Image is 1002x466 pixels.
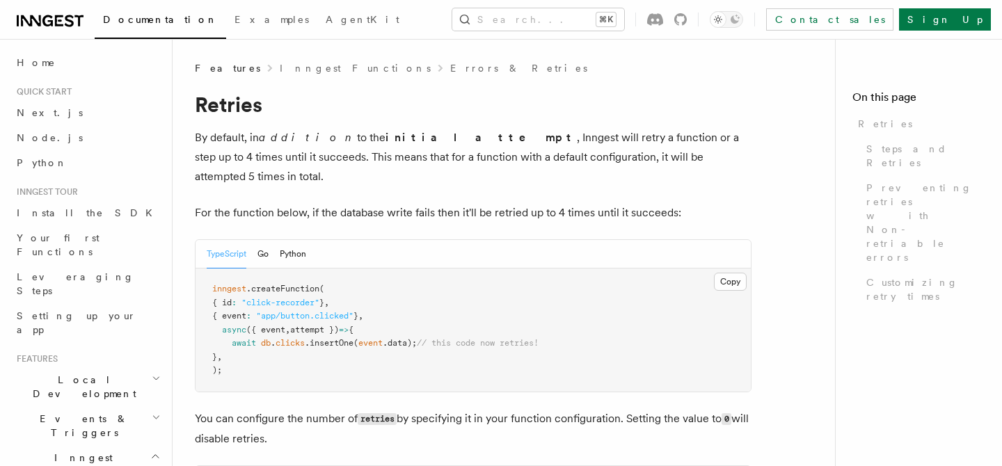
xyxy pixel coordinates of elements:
span: Leveraging Steps [17,271,134,296]
span: Examples [234,14,309,25]
a: Retries [852,111,985,136]
span: .insertOne [305,338,353,348]
a: Install the SDK [11,200,164,225]
h4: On this page [852,89,985,111]
span: Steps and Retries [866,142,985,170]
strong: initial attempt [385,131,577,144]
a: Steps and Retries [861,136,985,175]
span: : [246,311,251,321]
span: ( [319,284,324,294]
span: Inngest tour [11,186,78,198]
p: You can configure the number of by specifying it in your function configuration. Setting the valu... [195,409,751,449]
span: , [324,298,329,307]
span: Features [195,61,260,75]
button: Go [257,240,269,268]
span: inngest [212,284,246,294]
a: Home [11,50,164,75]
em: addition [259,131,357,144]
button: Events & Triggers [11,406,164,445]
h1: Retries [195,92,751,117]
button: Toggle dark mode [710,11,743,28]
code: 0 [722,413,731,425]
a: Python [11,150,164,175]
button: Copy [714,273,747,291]
span: => [339,325,349,335]
span: .data); [383,338,417,348]
button: Search...⌘K [452,8,624,31]
a: Your first Functions [11,225,164,264]
span: async [222,325,246,335]
span: ({ event [246,325,285,335]
span: await [232,338,256,348]
span: db [261,338,271,348]
span: , [217,352,222,362]
a: AgentKit [317,4,408,38]
span: // this code now retries! [417,338,539,348]
span: Python [17,157,67,168]
span: Events & Triggers [11,412,152,440]
span: attempt }) [290,325,339,335]
span: Local Development [11,373,152,401]
span: Home [17,56,56,70]
button: Local Development [11,367,164,406]
p: By default, in to the , Inngest will retry a function or a step up to 4 times until it succeeds. ... [195,128,751,186]
a: Errors & Retries [450,61,587,75]
a: Node.js [11,125,164,150]
span: } [212,352,217,362]
span: Next.js [17,107,83,118]
a: Setting up your app [11,303,164,342]
a: Contact sales [766,8,893,31]
span: Preventing retries with Non-retriable errors [866,181,985,264]
span: clicks [276,338,305,348]
span: .createFunction [246,284,319,294]
span: { [349,325,353,335]
a: Documentation [95,4,226,39]
a: Examples [226,4,317,38]
code: retries [358,413,397,425]
span: , [358,311,363,321]
span: Features [11,353,58,364]
span: Customizing retry times [866,275,985,303]
kbd: ⌘K [596,13,616,26]
span: Node.js [17,132,83,143]
span: } [353,311,358,321]
span: : [232,298,237,307]
span: { id [212,298,232,307]
span: Retries [858,117,912,131]
span: } [319,298,324,307]
span: AgentKit [326,14,399,25]
span: "click-recorder" [241,298,319,307]
span: ); [212,365,222,375]
p: For the function below, if the database write fails then it'll be retried up to 4 times until it ... [195,203,751,223]
span: Install the SDK [17,207,161,218]
a: Next.js [11,100,164,125]
a: Leveraging Steps [11,264,164,303]
span: { event [212,311,246,321]
span: ( [353,338,358,348]
span: . [271,338,276,348]
span: Setting up your app [17,310,136,335]
span: , [285,325,290,335]
button: Python [280,240,306,268]
span: event [358,338,383,348]
a: Preventing retries with Non-retriable errors [861,175,985,270]
button: TypeScript [207,240,246,268]
span: Documentation [103,14,218,25]
span: "app/button.clicked" [256,311,353,321]
a: Sign Up [899,8,991,31]
span: Quick start [11,86,72,97]
span: Your first Functions [17,232,100,257]
a: Customizing retry times [861,270,985,309]
a: Inngest Functions [280,61,431,75]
